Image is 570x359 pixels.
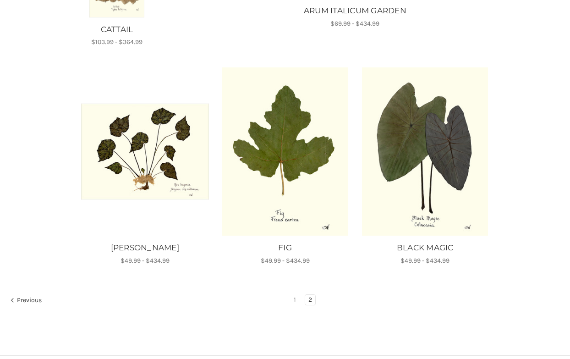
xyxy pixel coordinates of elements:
a: FIG, Price range from $49.99 to $434.99 [220,242,351,254]
a: ARUM ITALICUM GARDEN, Price range from $69.99 to $434.99 [192,5,518,17]
span: $103.99 - $364.99 [91,38,142,46]
a: REX BEGONIA, Price range from $49.99 to $434.99 [80,242,210,254]
a: CATTAIL, Price range from $103.99 to $364.99 [52,24,182,36]
span: $49.99 - $434.99 [261,257,310,265]
a: Page 2 of 2 [305,295,315,305]
a: FIG, Price range from $49.99 to $434.99 [221,67,349,236]
a: REX BEGONIA, Price range from $49.99 to $434.99 [81,67,209,236]
a: Previous [10,295,45,307]
span: $49.99 - $434.99 [400,257,449,265]
img: Unframed [81,104,209,199]
a: BLACK MAGIC, Price range from $49.99 to $434.99 [360,242,490,254]
nav: pagination [10,294,560,307]
span: $49.99 - $434.99 [121,257,170,265]
a: Page 1 of 2 [290,295,299,305]
img: Unframed [361,67,489,236]
a: BLACK MAGIC, Price range from $49.99 to $434.99 [361,67,489,236]
span: $69.99 - $434.99 [330,20,379,28]
img: Unframed [221,67,349,236]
